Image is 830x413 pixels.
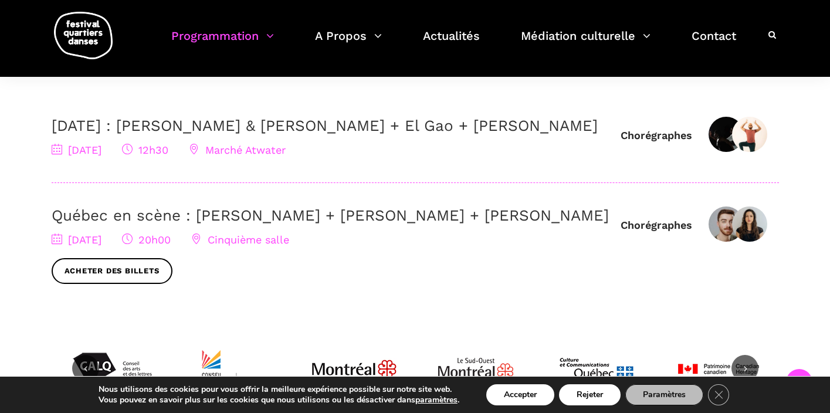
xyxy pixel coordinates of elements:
a: Médiation culturelle [521,26,651,60]
div: Chorégraphes [621,218,692,232]
img: JPGnr_b [310,325,398,413]
img: patrimoinecanadien-01_0-4 [674,325,762,413]
div: Chorégraphes [621,128,692,142]
span: [DATE] [52,233,101,246]
p: Vous pouvez en savoir plus sur les cookies que nous utilisons ou les désactiver dans . [99,395,459,405]
img: Rameez Karim [732,117,767,152]
a: Contact [692,26,736,60]
img: logo-fqd-med [54,12,113,59]
button: Accepter [486,384,554,405]
img: Athena Lucie Assamba & Leah Danga [709,117,744,152]
img: Logo_Mtl_Le_Sud-Ouest.svg_ [432,325,520,413]
a: A Propos [315,26,382,60]
img: Zachary Bastille [709,206,744,242]
button: paramètres [415,395,458,405]
img: IMG01031-Edit [732,206,767,242]
p: Nous utilisons des cookies pour vous offrir la meilleure expérience possible sur notre site web. [99,384,459,395]
span: Cinquième salle [191,233,289,246]
a: Programmation [171,26,274,60]
span: Marché Atwater [189,144,286,156]
a: Québec en scène : [PERSON_NAME] + [PERSON_NAME] + [PERSON_NAME] [52,206,609,224]
button: Rejeter [559,384,621,405]
a: [DATE] : [PERSON_NAME] & [PERSON_NAME] + El Gao + [PERSON_NAME] [52,117,598,134]
a: Acheter des billets [52,258,172,285]
span: 12h30 [122,144,168,156]
a: Actualités [423,26,480,60]
img: mccq-3-3 [553,325,641,413]
button: Paramètres [625,384,703,405]
img: CMYK_Logo_CAMMontreal [189,325,277,413]
img: Calq_noir [68,325,156,413]
span: [DATE] [52,144,101,156]
span: 20h00 [122,233,171,246]
button: Close GDPR Cookie Banner [708,384,729,405]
